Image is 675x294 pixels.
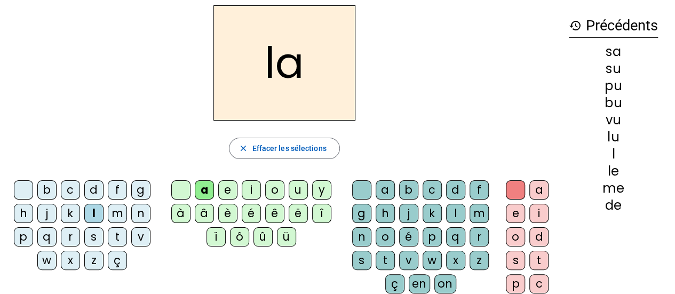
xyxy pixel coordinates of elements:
div: z [470,251,489,270]
div: h [14,204,33,223]
div: pu [569,80,658,92]
div: t [376,251,395,270]
div: k [423,204,442,223]
div: d [446,180,465,200]
div: o [506,227,525,247]
div: en [409,274,430,293]
div: a [195,180,214,200]
div: c [61,180,80,200]
div: p [506,274,525,293]
div: j [399,204,418,223]
div: c [423,180,442,200]
div: u [289,180,308,200]
div: w [423,251,442,270]
div: s [506,251,525,270]
div: m [108,204,127,223]
div: d [529,227,549,247]
div: l [446,204,465,223]
div: e [218,180,237,200]
div: x [61,251,80,270]
div: m [470,204,489,223]
div: s [352,251,371,270]
div: i [242,180,261,200]
div: o [376,227,395,247]
div: k [61,204,80,223]
div: g [131,180,150,200]
div: ü [277,227,296,247]
div: f [108,180,127,200]
div: ï [207,227,226,247]
button: Effacer les sélections [229,138,339,159]
div: ç [385,274,404,293]
div: g [352,204,371,223]
div: à [171,204,190,223]
div: t [529,251,549,270]
span: Effacer les sélections [252,142,326,155]
div: a [529,180,549,200]
div: p [423,227,442,247]
mat-icon: history [569,19,582,32]
div: p [14,227,33,247]
div: q [446,227,465,247]
div: i [529,204,549,223]
div: n [131,204,150,223]
div: z [84,251,104,270]
div: vu [569,114,658,126]
div: r [61,227,80,247]
div: x [446,251,465,270]
div: ç [108,251,127,270]
h3: Précédents [569,14,658,38]
div: î [312,204,331,223]
div: ë [289,204,308,223]
div: n [352,227,371,247]
div: t [108,227,127,247]
mat-icon: close [238,144,248,153]
div: v [131,227,150,247]
div: su [569,62,658,75]
div: l [84,204,104,223]
div: me [569,182,658,195]
div: v [399,251,418,270]
div: y [312,180,331,200]
div: è [218,204,237,223]
div: o [265,180,284,200]
div: sa [569,45,658,58]
div: c [529,274,549,293]
div: w [37,251,57,270]
div: on [434,274,456,293]
div: le [569,165,658,178]
div: s [84,227,104,247]
div: b [399,180,418,200]
div: a [376,180,395,200]
div: lu [569,131,658,144]
div: ê [265,204,284,223]
h2: la [213,5,355,121]
div: û [253,227,273,247]
div: â [195,204,214,223]
div: é [242,204,261,223]
div: r [470,227,489,247]
div: d [84,180,104,200]
div: bu [569,97,658,109]
div: l [569,148,658,161]
div: de [569,199,658,212]
div: b [37,180,57,200]
div: f [470,180,489,200]
div: q [37,227,57,247]
div: h [376,204,395,223]
div: é [399,227,418,247]
div: ô [230,227,249,247]
div: j [37,204,57,223]
div: e [506,204,525,223]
